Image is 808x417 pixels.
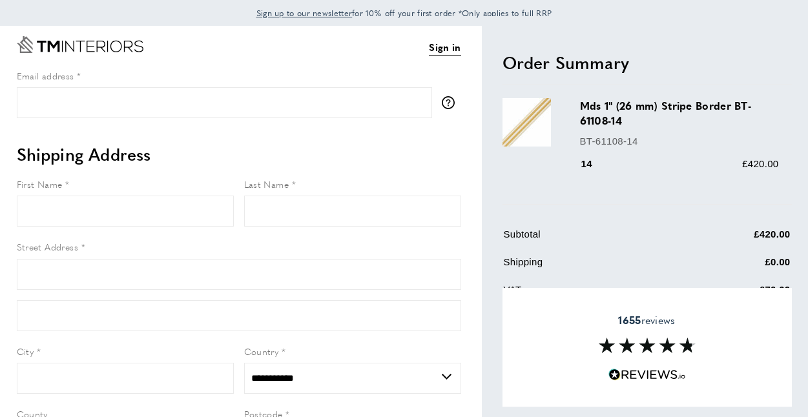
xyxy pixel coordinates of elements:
span: Sign up to our newsletter [256,7,353,19]
td: Subtotal [504,227,677,252]
a: Sign in [429,39,461,56]
td: £70.00 [678,282,791,307]
a: Go to Home page [17,36,143,53]
span: reviews [618,314,675,327]
a: Sign up to our newsletter [256,6,353,19]
span: First Name [17,178,63,190]
img: Mds 1" (26 mm) Stripe Border BT-61108-14 [502,98,551,147]
img: Reviews.io 5 stars [608,369,686,381]
h3: Mds 1" (26 mm) Stripe Border BT-61108-14 [580,98,779,128]
td: VAT [504,282,677,307]
h2: Shipping Address [17,143,461,166]
p: BT-61108-14 [580,134,779,149]
img: Reviews section [599,338,696,353]
span: £420.00 [742,158,778,169]
span: Country [244,345,279,358]
button: More information [442,96,461,109]
span: for 10% off your first order *Only applies to full RRP [256,7,552,19]
h2: Order Summary [502,51,792,74]
strong: 1655 [618,312,641,327]
span: Email address [17,69,74,82]
td: £0.00 [678,254,791,280]
td: Shipping [504,254,677,280]
span: Street Address [17,240,79,253]
td: £420.00 [678,227,791,252]
div: 14 [580,156,610,172]
span: Last Name [244,178,289,190]
span: City [17,345,34,358]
